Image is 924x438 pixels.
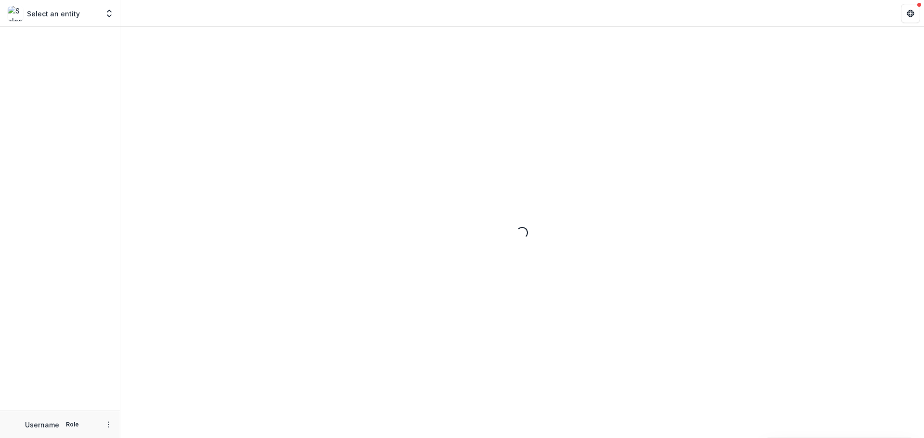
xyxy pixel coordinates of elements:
img: Select an entity [8,6,23,21]
p: Role [63,420,82,429]
button: Open entity switcher [103,4,116,23]
button: Get Help [901,4,920,23]
p: Username [25,420,59,430]
button: More [103,419,114,430]
p: Select an entity [27,9,80,19]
